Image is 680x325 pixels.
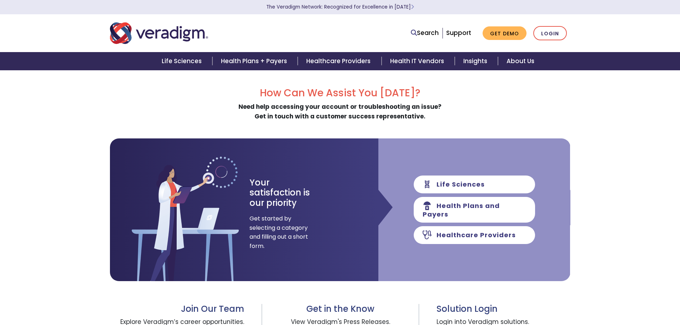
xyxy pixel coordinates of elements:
h3: Solution Login [437,304,570,314]
h3: Join Our Team [110,304,245,314]
a: Life Sciences [153,52,212,70]
a: Support [446,29,471,37]
a: The Veradigm Network: Recognized for Excellence in [DATE]Learn More [266,4,414,10]
strong: Need help accessing your account or troubleshooting an issue? Get in touch with a customer succes... [238,102,442,121]
h3: Your satisfaction is our priority [250,178,323,208]
a: Insights [455,52,498,70]
a: Get Demo [483,26,527,40]
img: Veradigm logo [110,21,208,45]
span: Get started by selecting a category and filling out a short form. [250,214,308,250]
a: Login [533,26,567,41]
span: Learn More [411,4,414,10]
a: Healthcare Providers [298,52,381,70]
a: Health Plans + Payers [212,52,298,70]
a: About Us [498,52,543,70]
a: Search [411,28,439,38]
h3: Get in the Know [279,304,401,314]
a: Health IT Vendors [382,52,455,70]
h2: How Can We Assist You [DATE]? [110,87,570,99]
